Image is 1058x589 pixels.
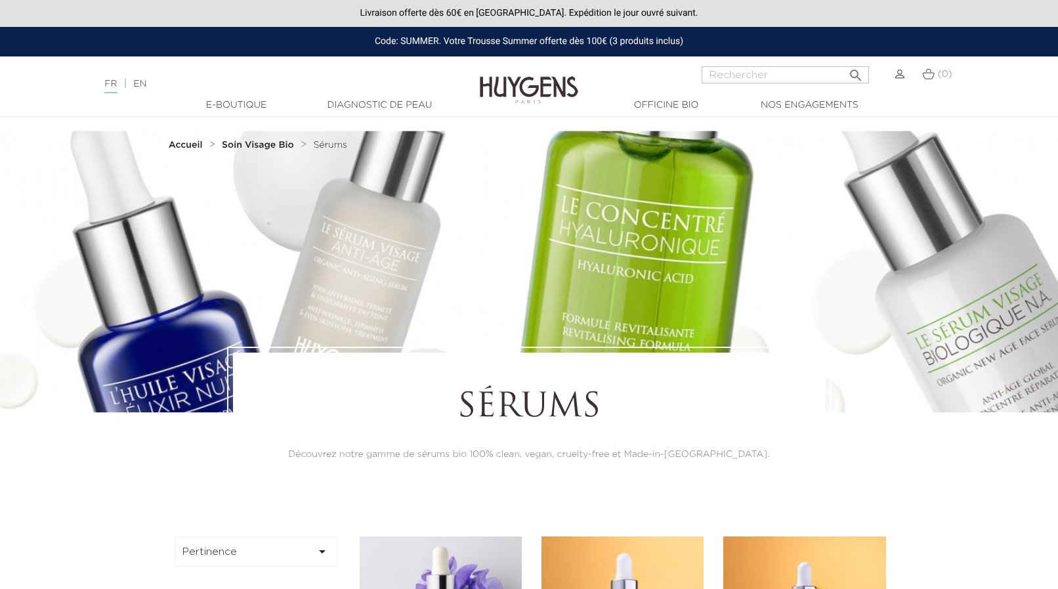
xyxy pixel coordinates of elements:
a: EN [133,79,146,89]
a: E-Boutique [171,98,302,112]
a: Accueil [169,140,205,150]
a: Soin Visage Bio [222,140,297,150]
img: Huygens [480,55,578,106]
p: Découvrez notre gamme de sérums bio 100% clean, vegan, cruelty-free et Made-in-[GEOGRAPHIC_DATA]. [269,448,789,462]
a: FR [104,79,117,93]
i:  [848,64,864,79]
a: Diagnostic de peau [314,98,445,112]
i:  [314,544,330,559]
a: Nos engagements [744,98,875,112]
strong: Accueil [169,141,203,150]
span: Sérums [313,141,347,150]
a: Officine Bio [601,98,732,112]
button: Pertinence [175,536,337,567]
button:  [844,62,868,80]
strong: Soin Visage Bio [222,141,294,150]
h1: Sérums [269,389,789,428]
div: | [98,76,431,92]
a: Sérums [313,140,347,150]
span: (0) [938,70,952,79]
input: Rechercher [702,66,869,83]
